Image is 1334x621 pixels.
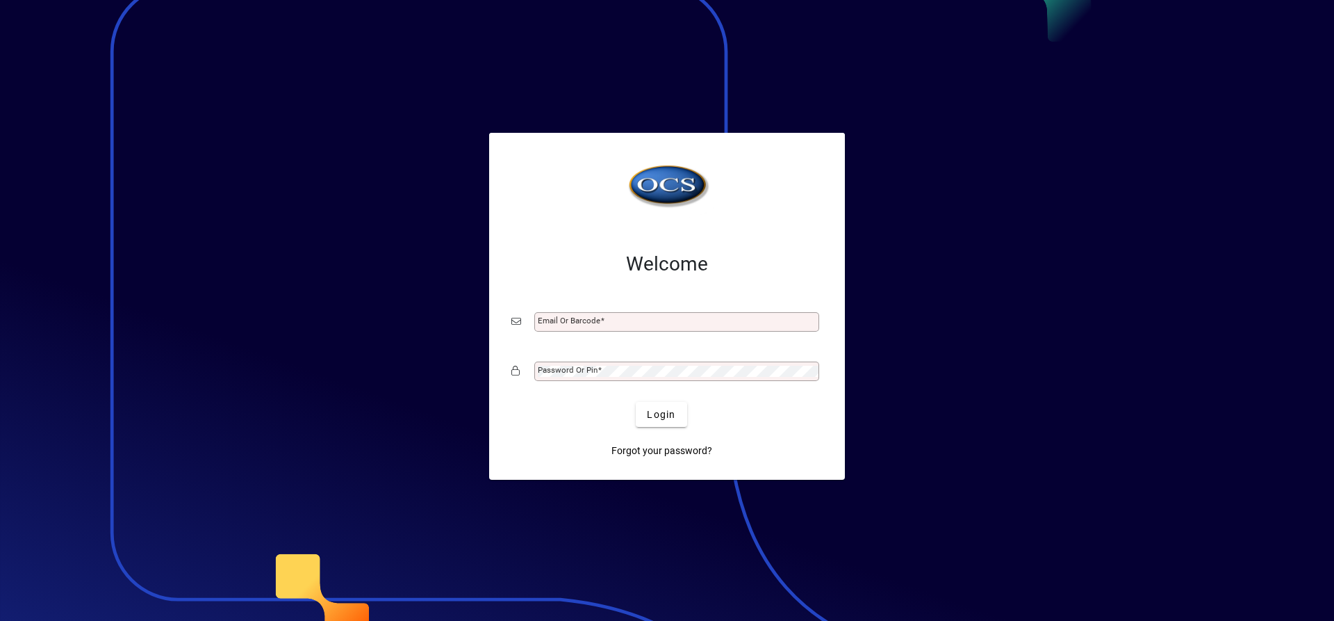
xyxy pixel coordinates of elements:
a: Forgot your password? [606,438,718,463]
span: Login [647,408,675,422]
span: Forgot your password? [611,444,712,458]
button: Login [636,402,686,427]
mat-label: Password or Pin [538,365,598,375]
h2: Welcome [511,252,823,276]
mat-label: Email or Barcode [538,316,600,325]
